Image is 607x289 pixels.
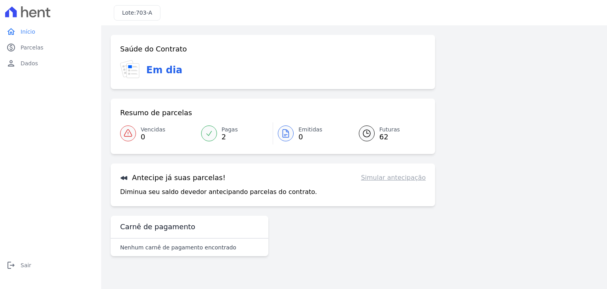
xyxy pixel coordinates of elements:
a: personDados [3,55,98,71]
span: Início [21,28,35,36]
h3: Resumo de parcelas [120,108,192,118]
span: Emitidas [298,125,322,134]
i: person [6,59,16,68]
i: logout [6,260,16,270]
p: Nenhum carnê de pagamento encontrado [120,243,236,251]
h3: Saúde do Contrato [120,44,187,54]
h3: Antecipe já suas parcelas! [120,173,226,183]
a: Emitidas 0 [273,122,349,144]
p: Diminua seu saldo devedor antecipando parcelas do contrato. [120,187,317,197]
a: Vencidas 0 [120,122,196,144]
a: Futuras 62 [349,122,426,144]
i: home [6,27,16,36]
span: 703-A [136,10,152,16]
span: Pagas [222,125,238,134]
a: paidParcelas [3,40,98,55]
i: paid [6,43,16,52]
span: Dados [21,59,38,67]
h3: Lote: [122,9,152,17]
span: Parcelas [21,44,43,51]
span: Futuras [379,125,400,134]
a: logoutSair [3,257,98,273]
h3: Carnê de pagamento [120,222,195,232]
span: 2 [222,134,238,140]
h3: Em dia [146,63,182,77]
span: 62 [379,134,400,140]
span: 0 [298,134,322,140]
span: Sair [21,261,31,269]
a: Simular antecipação [361,173,426,183]
span: 0 [141,134,165,140]
a: Pagas 2 [196,122,273,144]
span: Vencidas [141,125,165,134]
a: homeInício [3,24,98,40]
